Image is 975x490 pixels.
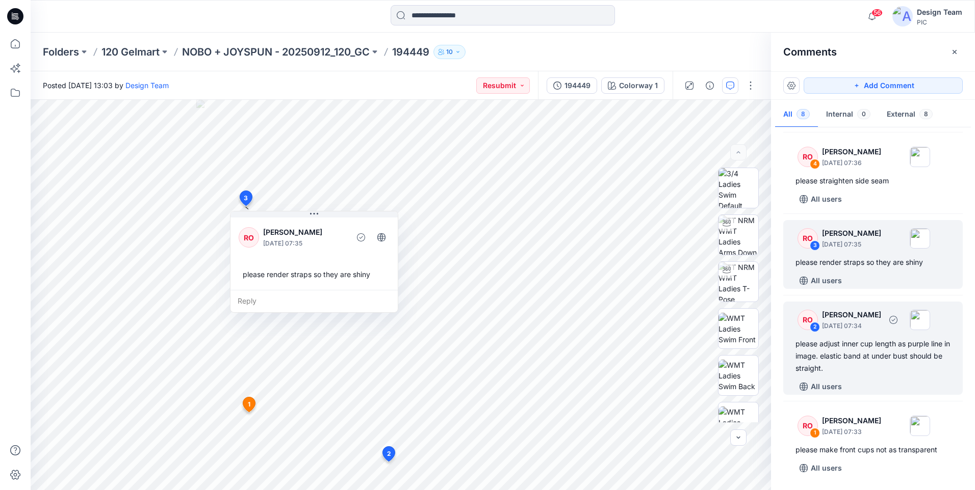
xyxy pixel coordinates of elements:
[811,380,842,393] p: All users
[822,321,881,331] p: [DATE] 07:34
[811,275,842,287] p: All users
[822,158,881,168] p: [DATE] 07:36
[822,146,881,158] p: [PERSON_NAME]
[619,80,658,91] div: Colorway 1
[239,227,259,248] div: RO
[547,77,597,94] button: 194449
[263,226,346,238] p: [PERSON_NAME]
[719,360,758,392] img: WMT Ladies Swim Back
[917,18,962,26] div: PIC
[811,193,842,205] p: All users
[775,102,818,128] button: All
[446,46,453,58] p: 10
[796,378,846,395] button: All users
[230,290,398,312] div: Reply
[810,322,820,332] div: 2
[796,256,951,268] div: please render straps so they are shiny
[702,77,718,94] button: Details
[248,400,250,409] span: 1
[798,416,818,436] div: RO
[387,449,391,458] span: 2
[719,262,758,302] img: TT NRM WMT Ladies T-Pose
[796,338,951,374] div: please adjust inner cup length as purple line in image. elastic band at under bust should be stra...
[719,406,758,439] img: WMT Ladies Swim Left
[798,228,818,249] div: RO
[818,102,879,128] button: Internal
[892,6,913,26] img: avatar
[822,239,881,250] p: [DATE] 07:35
[244,194,248,203] span: 3
[565,80,591,91] div: 194449
[871,9,883,17] span: 56
[822,415,881,427] p: [PERSON_NAME]
[796,191,846,207] button: All users
[101,45,160,59] a: 120 Gelmart
[433,45,466,59] button: 10
[43,80,169,91] span: Posted [DATE] 13:03 by
[182,45,370,59] a: NOBO + JOYSPUN - 20250912_120_GC
[125,81,169,90] a: Design Team
[796,444,951,456] div: please make front cups not as transparent
[263,238,346,249] p: [DATE] 07:35
[798,147,818,167] div: RO
[822,427,881,437] p: [DATE] 07:33
[811,462,842,474] p: All users
[796,273,846,289] button: All users
[822,227,881,239] p: [PERSON_NAME]
[919,109,933,119] span: 8
[798,310,818,330] div: RO
[239,265,390,284] div: please render straps so they are shiny
[43,45,79,59] a: Folders
[917,6,962,18] div: Design Team
[822,309,881,321] p: [PERSON_NAME]
[797,109,810,119] span: 8
[879,102,941,128] button: External
[796,175,951,187] div: please straighten side seam
[719,215,758,255] img: TT NRM WMT Ladies Arms Down
[392,45,429,59] p: 194449
[810,240,820,251] div: 3
[810,159,820,169] div: 4
[783,46,837,58] h2: Comments
[719,168,758,208] img: 3/4 Ladies Swim Default
[810,428,820,438] div: 1
[719,313,758,345] img: WMT Ladies Swim Front
[804,77,963,94] button: Add Comment
[796,460,846,476] button: All users
[601,77,664,94] button: Colorway 1
[857,109,870,119] span: 0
